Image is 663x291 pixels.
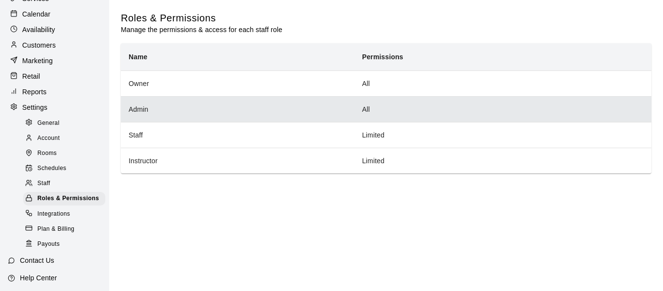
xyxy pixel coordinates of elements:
[37,164,66,173] span: Schedules
[22,25,55,34] p: Availability
[8,38,101,52] a: Customers
[8,85,101,99] a: Reports
[22,71,40,81] p: Retail
[129,53,148,61] b: Name
[23,192,105,205] div: Roles & Permissions
[121,148,354,173] th: Instructor
[22,56,53,66] p: Marketing
[23,207,105,221] div: Integrations
[20,273,57,283] p: Help Center
[23,161,109,176] a: Schedules
[354,122,651,148] td: Limited
[37,224,74,234] span: Plan & Billing
[121,12,282,25] h5: Roles & Permissions
[20,256,54,265] p: Contact Us
[121,122,354,148] th: Staff
[23,117,105,130] div: General
[8,69,101,84] a: Retail
[354,70,651,96] td: All
[121,70,354,96] th: Owner
[23,238,105,251] div: Payouts
[23,223,105,236] div: Plan & Billing
[121,25,282,34] p: Manage the permissions & access for each staff role
[23,116,109,131] a: General
[8,22,101,37] a: Availability
[23,206,109,222] a: Integrations
[37,119,60,128] span: General
[37,209,70,219] span: Integrations
[121,43,651,173] table: simple table
[23,237,109,252] a: Payouts
[8,7,101,21] a: Calendar
[23,191,109,206] a: Roles & Permissions
[23,162,105,175] div: Schedules
[37,194,99,204] span: Roles & Permissions
[23,132,105,145] div: Account
[22,40,56,50] p: Customers
[37,240,60,249] span: Payouts
[37,149,57,158] span: Rooms
[354,148,651,173] td: Limited
[23,222,109,237] a: Plan & Billing
[22,9,50,19] p: Calendar
[23,147,105,160] div: Rooms
[37,134,60,143] span: Account
[8,100,101,115] a: Settings
[22,103,48,112] p: Settings
[37,179,50,188] span: Staff
[8,53,101,68] a: Marketing
[23,131,109,146] a: Account
[23,177,105,190] div: Staff
[22,87,47,97] p: Reports
[23,176,109,191] a: Staff
[121,96,354,122] th: Admin
[354,96,651,122] td: All
[362,53,403,61] b: Permissions
[23,146,109,161] a: Rooms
